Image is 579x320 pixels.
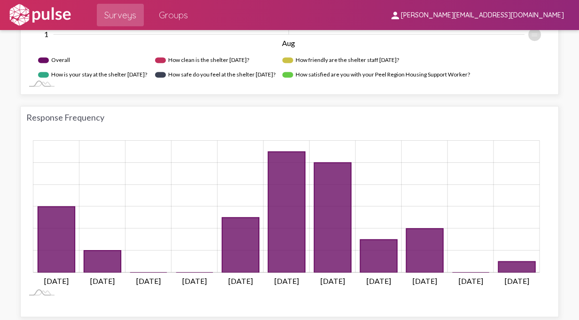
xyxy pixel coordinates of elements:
[401,11,564,20] span: [PERSON_NAME][EMAIL_ADDRESS][DOMAIN_NAME]
[282,38,296,47] tspan: Aug
[91,276,115,285] tspan: [DATE]
[104,7,136,23] span: Surveys
[31,141,540,286] g: Chart
[282,68,471,82] g: How satisfied are you with your Peel Region Housing Support Worker?
[413,276,438,285] tspan: [DATE]
[183,276,207,285] tspan: [DATE]
[275,276,299,285] tspan: [DATE]
[390,10,401,21] mat-icon: person
[155,53,249,68] g: How clean is the shelter today?
[229,276,253,285] tspan: [DATE]
[321,276,345,285] tspan: [DATE]
[159,7,188,23] span: Groups
[382,6,571,23] button: [PERSON_NAME][EMAIL_ADDRESS][DOMAIN_NAME]
[38,53,540,82] g: Legend
[155,68,275,82] g: How safe do you feel at the shelter today?
[151,4,196,26] a: Groups
[45,276,69,285] tspan: [DATE]
[38,68,147,82] g: How is your stay at the shelter today?
[97,4,144,26] a: Surveys
[282,53,399,68] g: How friendly are the shelter staff today?
[8,3,72,27] img: white-logo.svg
[26,112,553,122] div: Response Frequency
[38,53,72,68] g: Overall
[137,276,161,285] tspan: [DATE]
[44,29,48,38] tspan: 1
[505,276,530,285] tspan: [DATE]
[459,276,484,285] tspan: [DATE]
[38,152,535,273] g: Responses
[367,276,391,285] tspan: [DATE]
